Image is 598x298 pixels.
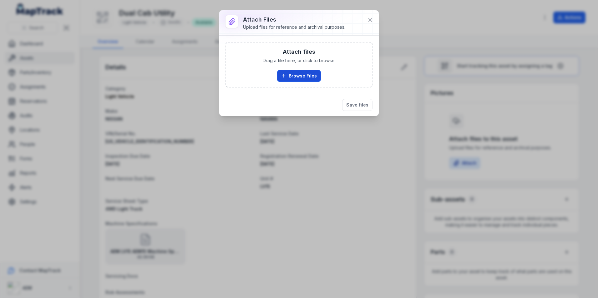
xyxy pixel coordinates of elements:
[243,15,345,24] h3: Attach Files
[277,70,321,82] button: Browse Files
[342,99,372,111] button: Save files
[283,47,315,56] h3: Attach files
[263,57,336,64] span: Drag a file here, or click to browse.
[243,24,345,30] div: Upload files for reference and archival purposes.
